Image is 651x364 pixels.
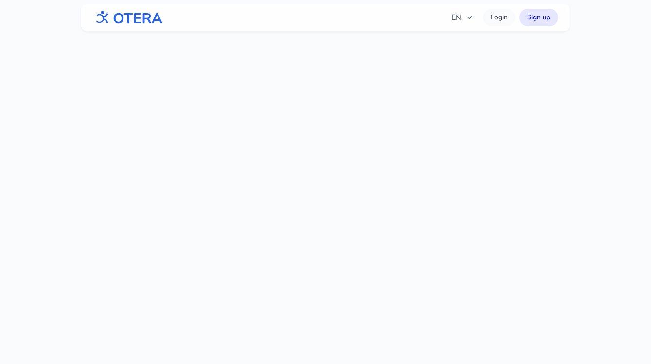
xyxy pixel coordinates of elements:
a: Sign up [519,9,558,26]
span: EN [451,12,473,23]
a: Login [483,9,515,26]
img: OTERA logo [93,7,163,29]
button: EN [445,8,479,27]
